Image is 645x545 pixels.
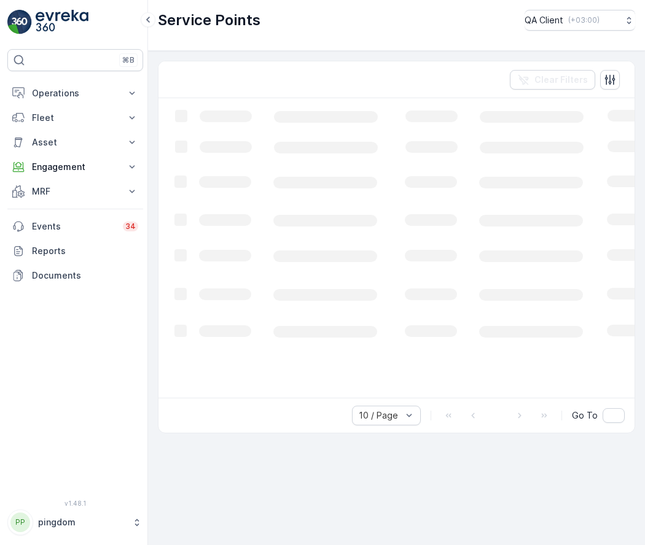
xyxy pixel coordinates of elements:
p: Clear Filters [534,74,588,86]
button: QA Client(+03:00) [525,10,635,31]
a: Documents [7,263,143,288]
p: Asset [32,136,119,149]
button: MRF [7,179,143,204]
p: pingdom [38,516,126,528]
p: Documents [32,269,138,282]
button: PPpingdom [7,509,143,535]
button: Operations [7,81,143,106]
img: logo [7,10,32,34]
button: Clear Filters [510,70,595,90]
p: Operations [32,87,119,99]
button: Fleet [7,106,143,130]
p: MRF [32,185,119,198]
p: Events [32,220,115,233]
p: ( +03:00 ) [568,15,600,25]
div: PP [10,512,30,532]
p: Reports [32,245,138,257]
span: Go To [572,409,598,422]
p: QA Client [525,14,563,26]
button: Asset [7,130,143,155]
a: Events34 [7,214,143,239]
span: v 1.48.1 [7,500,143,507]
img: logo_light-DOdMpM7g.png [36,10,88,34]
p: Engagement [32,161,119,173]
p: ⌘B [122,55,135,65]
p: 34 [125,222,136,231]
a: Reports [7,239,143,263]
p: Service Points [158,10,260,30]
p: Fleet [32,112,119,124]
button: Engagement [7,155,143,179]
